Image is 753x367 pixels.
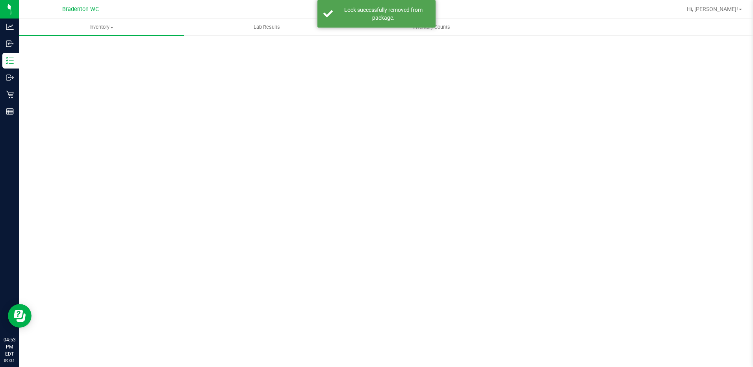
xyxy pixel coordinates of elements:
[243,24,291,31] span: Lab Results
[4,336,15,358] p: 04:53 PM EDT
[19,24,184,31] span: Inventory
[8,304,32,328] iframe: Resource center
[19,19,184,35] a: Inventory
[6,91,14,98] inline-svg: Retail
[6,23,14,31] inline-svg: Analytics
[184,19,349,35] a: Lab Results
[687,6,738,12] span: Hi, [PERSON_NAME]!
[337,6,430,22] div: Lock successfully removed from package.
[6,108,14,115] inline-svg: Reports
[6,74,14,82] inline-svg: Outbound
[6,57,14,65] inline-svg: Inventory
[62,6,99,13] span: Bradenton WC
[6,40,14,48] inline-svg: Inbound
[4,358,15,363] p: 09/21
